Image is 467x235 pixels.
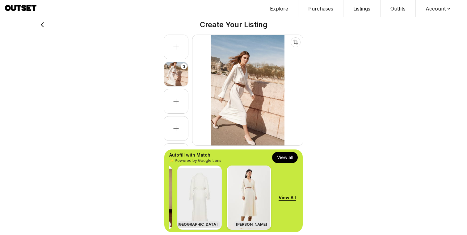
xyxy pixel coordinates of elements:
img: Twill V Neck Full Skirt Belted Midi Dress | Karen Millen [227,166,271,229]
button: View all [272,152,298,163]
button: View All [276,192,298,203]
h3: [GEOGRAPHIC_DATA] [178,222,218,227]
img: Abbey Dress | Aritzia INTL [178,166,221,229]
img: Main Product Image [192,35,303,145]
div: Autofill with Match [169,152,221,158]
h3: [PERSON_NAME] [236,222,267,227]
div: ✨ Powered by Google Lens [169,158,221,163]
h2: Create Your Listing [48,20,419,30]
button: Delete image [181,63,187,69]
